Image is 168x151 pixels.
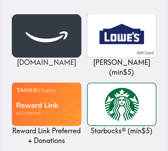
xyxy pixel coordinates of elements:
[87,58,157,77] p: [PERSON_NAME] ( min $5 )
[12,58,81,67] p: [DOMAIN_NAME]
[87,14,157,77] a: Lowe's[PERSON_NAME] (min$5)
[87,83,157,136] a: Starbucks®Starbucks® (min$5)
[87,126,157,136] p: Starbucks® ( min $5 )
[87,83,157,126] img: Starbucks®
[87,14,157,58] img: Lowe's
[12,14,81,67] a: Amazon.com[DOMAIN_NAME]
[12,83,81,126] img: Reward Link Preferred + Donations
[12,83,81,145] a: Reward Link Preferred + DonationsReward Link Preferred + Donations
[12,126,81,145] p: Reward Link Preferred + Donations
[12,14,81,58] img: Amazon.com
